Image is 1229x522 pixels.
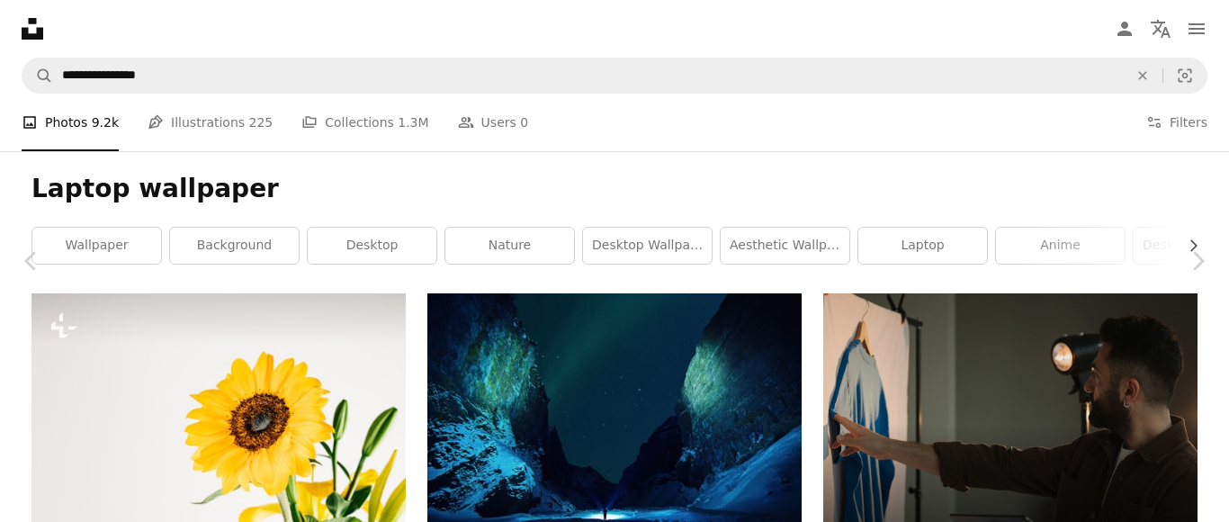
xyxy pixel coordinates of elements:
[148,94,273,151] a: Illustrations 225
[520,112,528,132] span: 0
[1143,11,1179,47] button: Language
[31,409,406,426] a: a yellow sunflower in a clear vase
[22,58,53,93] button: Search Unsplash
[996,228,1125,264] a: anime
[1163,58,1207,93] button: Visual search
[1146,94,1207,151] button: Filters
[22,58,1207,94] form: Find visuals sitewide
[1123,58,1162,93] button: Clear
[1179,11,1215,47] button: Menu
[31,173,1198,205] h1: Laptop wallpaper
[858,228,987,264] a: laptop
[308,228,436,264] a: desktop
[721,228,849,264] a: aesthetic wallpaper
[445,228,574,264] a: nature
[1166,175,1229,347] a: Next
[458,94,529,151] a: Users 0
[170,228,299,264] a: background
[32,228,161,264] a: wallpaper
[427,409,802,426] a: northern lights
[249,112,274,132] span: 225
[398,112,428,132] span: 1.3M
[301,94,428,151] a: Collections 1.3M
[1107,11,1143,47] a: Log in / Sign up
[583,228,712,264] a: desktop wallpaper
[22,18,43,40] a: Home — Unsplash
